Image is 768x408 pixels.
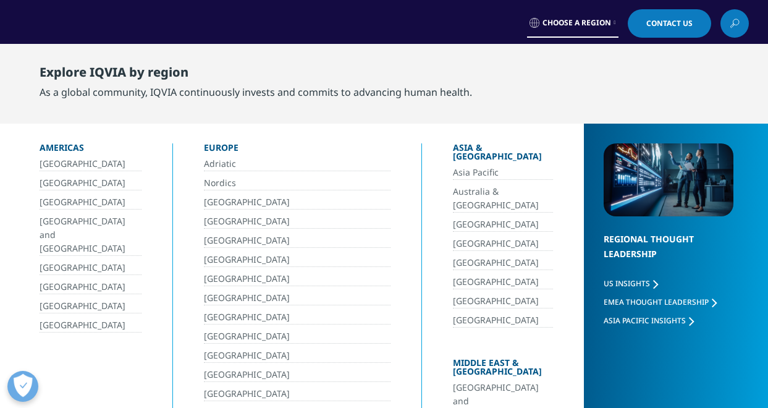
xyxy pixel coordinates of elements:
a: [GEOGRAPHIC_DATA] [453,275,553,289]
a: Contact Us [628,9,711,38]
span: Asia Pacific Insights [604,315,686,326]
a: [GEOGRAPHIC_DATA] [204,310,390,325]
a: [GEOGRAPHIC_DATA] [204,215,390,229]
a: [GEOGRAPHIC_DATA] [40,280,141,294]
a: [GEOGRAPHIC_DATA] [204,195,390,210]
div: Europe [204,143,390,157]
button: Open Preferences [7,371,38,402]
a: [GEOGRAPHIC_DATA] [40,195,141,210]
a: [GEOGRAPHIC_DATA] [204,291,390,305]
div: Asia & [GEOGRAPHIC_DATA] [453,143,553,166]
span: US Insights [604,278,650,289]
a: [GEOGRAPHIC_DATA] [40,318,141,333]
div: Regional Thought Leadership [604,232,733,277]
a: [GEOGRAPHIC_DATA] [204,387,390,401]
span: EMEA Thought Leadership [604,297,709,307]
a: [GEOGRAPHIC_DATA] [204,253,390,267]
a: Adriatic [204,157,390,171]
div: Explore IQVIA by region [40,65,472,85]
a: [GEOGRAPHIC_DATA] [40,176,141,190]
a: [GEOGRAPHIC_DATA] [453,313,553,328]
a: US Insights [604,278,658,289]
a: [GEOGRAPHIC_DATA] [204,368,390,382]
a: [GEOGRAPHIC_DATA] [204,329,390,344]
a: [GEOGRAPHIC_DATA] [40,299,141,313]
a: [GEOGRAPHIC_DATA] [453,237,553,251]
a: [GEOGRAPHIC_DATA] [453,294,553,308]
div: Middle East & [GEOGRAPHIC_DATA] [453,359,553,381]
a: [GEOGRAPHIC_DATA] [40,261,141,275]
a: [GEOGRAPHIC_DATA] [204,272,390,286]
div: As a global community, IQVIA continuously invests and commits to advancing human health. [40,85,472,100]
a: EMEA Thought Leadership [604,297,717,307]
a: [GEOGRAPHIC_DATA] [453,256,553,270]
a: Asia Pacific [453,166,553,180]
nav: Primary [124,43,749,101]
a: [GEOGRAPHIC_DATA] and [GEOGRAPHIC_DATA] [40,215,141,256]
a: Nordics [204,176,390,190]
span: Contact Us [646,20,693,27]
a: [GEOGRAPHIC_DATA] [453,218,553,232]
a: [GEOGRAPHIC_DATA] [40,157,141,171]
div: Americas [40,143,141,157]
span: Choose a Region [542,18,611,28]
img: 2093_analyzing-data-using-big-screen-display-and-laptop.png [604,143,733,216]
a: Australia & [GEOGRAPHIC_DATA] [453,185,553,213]
a: Asia Pacific Insights [604,315,694,326]
a: [GEOGRAPHIC_DATA] [204,349,390,363]
a: [GEOGRAPHIC_DATA] [204,234,390,248]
